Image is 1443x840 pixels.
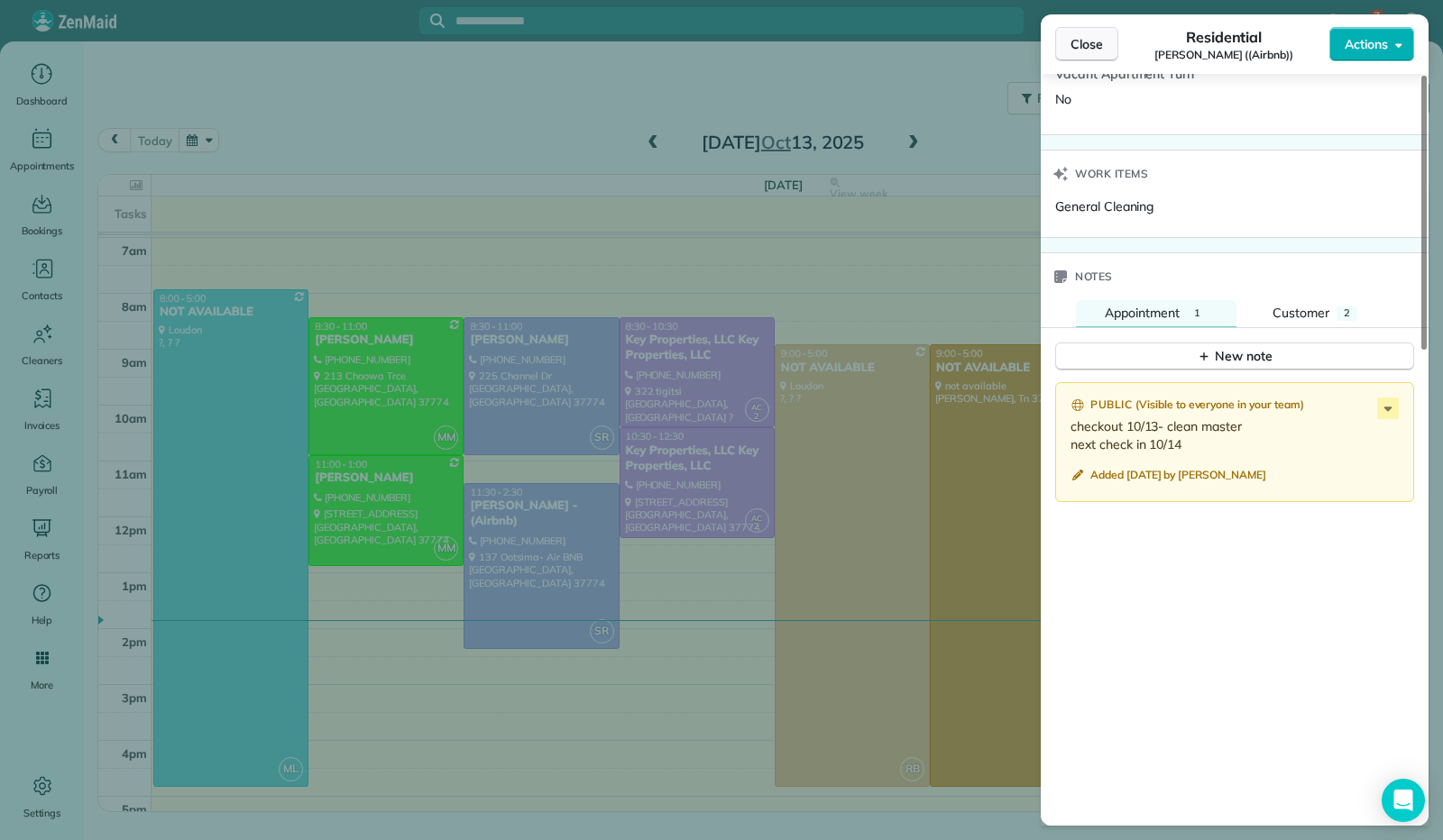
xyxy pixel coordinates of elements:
[1071,35,1103,53] span: Close
[1135,397,1304,414] span: ( Visible to everyone in your team )
[1273,305,1329,321] span: Customer
[1194,306,1200,319] span: 1
[1071,417,1402,453] p: checkout 10/13- clean master next check in 10/14
[1055,27,1118,61] button: Close
[1105,305,1180,321] span: Appointment
[1071,468,1266,486] button: Added [DATE] by [PERSON_NAME]
[1090,468,1266,482] span: Added [DATE] by [PERSON_NAME]
[1186,26,1263,48] span: Residential
[1382,779,1425,822] div: Open Intercom Messenger
[1345,35,1388,53] span: Actions
[1090,396,1132,414] span: Public
[1154,48,1293,62] span: [PERSON_NAME] ((Airbnb))
[1075,268,1113,286] span: Notes
[1055,91,1071,107] span: No
[1344,306,1350,319] span: 2
[1055,198,1153,215] span: General Cleaning
[1055,342,1414,370] button: New note
[1075,165,1148,183] span: Work items
[1055,65,1222,83] span: Vacant Apartment Turn
[1197,347,1273,366] div: New note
